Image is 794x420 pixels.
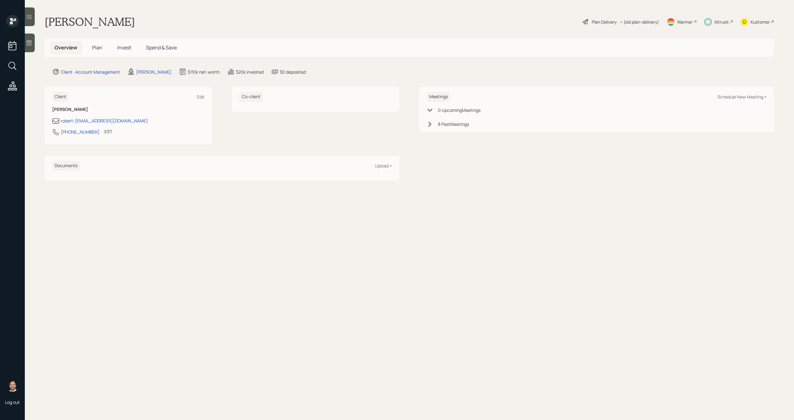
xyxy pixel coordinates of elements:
span: Invest [117,44,131,51]
div: Client · Account Management [61,69,120,75]
span: Overview [55,44,77,51]
span: Spend & Save [146,44,177,51]
div: Upload + [375,163,392,169]
div: Log out [5,399,20,405]
div: Edit [197,94,205,100]
div: $20k invested [236,69,264,75]
div: Altruist [714,19,729,25]
div: Plan Delivery [592,19,617,25]
div: Schedule New Meeting + [717,94,767,100]
h6: [PERSON_NAME] [52,107,205,112]
h6: Meetings [427,92,450,102]
div: [PERSON_NAME] [136,69,172,75]
div: [PHONE_NUMBER] [61,129,100,135]
div: Kustomer [751,19,770,25]
div: 0 Upcoming Meeting s [438,107,480,113]
div: robert-[EMAIL_ADDRESS][DOMAIN_NAME] [61,117,148,124]
h6: Client [52,92,69,102]
span: Plan [92,44,102,51]
div: 8 Past Meeting s [438,121,469,127]
img: michael-russo-headshot.png [6,379,19,392]
div: Warmer [677,19,693,25]
h6: Co-client [239,92,263,102]
h1: [PERSON_NAME] [45,15,135,29]
h6: Documents [52,161,80,171]
div: EST [105,128,112,135]
div: $110k net-worth [188,69,220,75]
div: $0 deposited [280,69,306,75]
div: • (old plan-delivery) [620,19,659,25]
